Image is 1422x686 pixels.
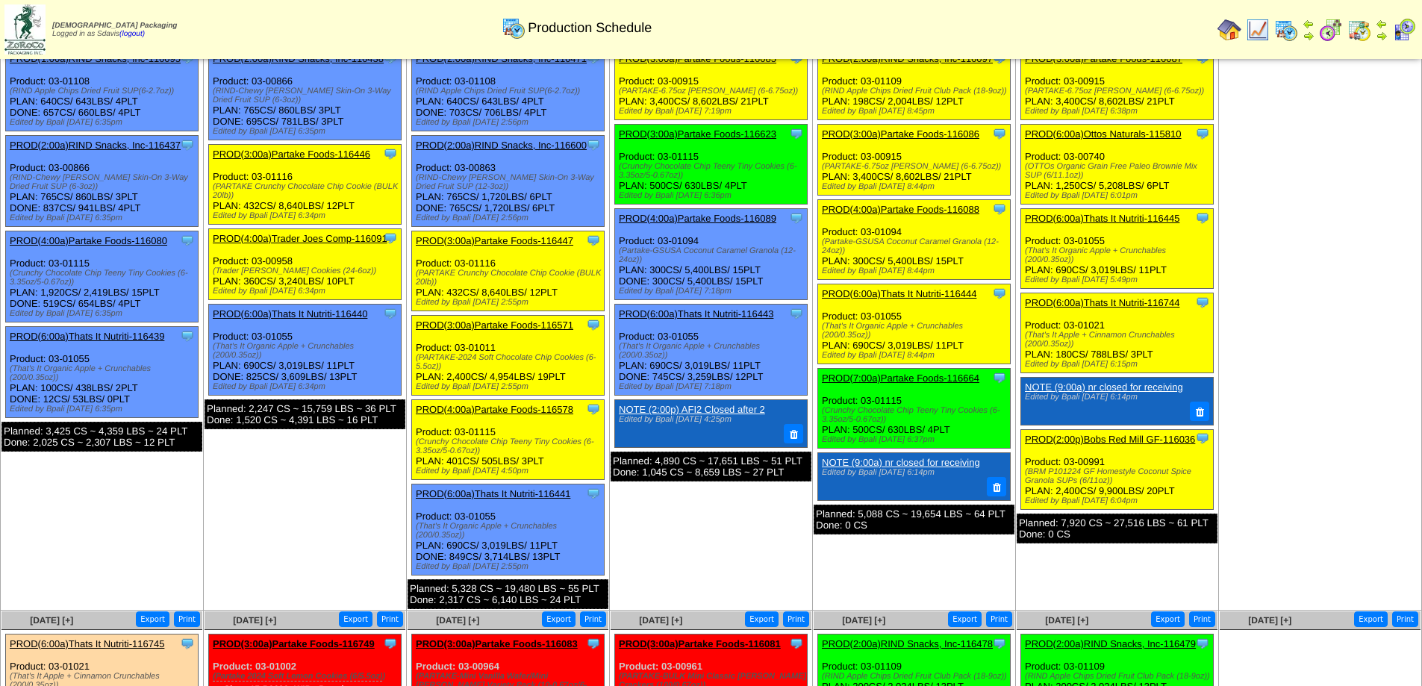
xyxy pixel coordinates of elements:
[1025,393,1206,402] div: Edited by Bpali [DATE] 6:14pm
[822,204,979,215] a: PROD(4:00a)Partake Foods-116088
[822,237,1010,255] div: (Partake-GSUSA Coconut Caramel Granola (12-24oz))
[408,579,608,609] div: Planned: 5,328 CS ~ 19,480 LBS ~ 55 PLT Done: 2,317 CS ~ 6,140 LBS ~ 24 PLT
[213,211,401,220] div: Edited by Bpali [DATE] 6:34pm
[1025,107,1213,116] div: Edited by Bpali [DATE] 6:38pm
[213,182,401,200] div: (PARTAKE Crunchy Chocolate Chip Cookie (BULK 20lb))
[1025,467,1213,485] div: (BRM P101224 GF Homestyle Coconut Spice Granola SUPs (6/11oz))
[213,342,401,360] div: (That's It Organic Apple + Crunchables (200/0.35oz))
[619,87,807,96] div: (PARTAKE-6.75oz [PERSON_NAME] (6-6.75oz))
[1151,611,1185,627] button: Export
[1303,18,1315,30] img: arrowleft.gif
[502,16,526,40] img: calendarprod.gif
[1303,30,1315,42] img: arrowright.gif
[639,615,682,626] a: [DATE] [+]
[992,202,1007,216] img: Tooltip
[1025,381,1183,393] a: NOTE (9:00a) nr closed for receiving
[180,328,195,343] img: Tooltip
[1217,18,1241,42] img: home.gif
[619,162,807,180] div: (Crunchy Chocolate Chip Teeny Tiny Cookies (6-3.35oz/5-0.67oz))
[615,305,808,396] div: Product: 03-01055 PLAN: 690CS / 3,019LBS / 11PLT DONE: 745CS / 3,259LBS / 12PLT
[1248,615,1291,626] span: [DATE] [+]
[619,191,807,200] div: Edited by Bpali [DATE] 6:36pm
[1025,191,1213,200] div: Edited by Bpali [DATE] 6:01pm
[611,452,811,481] div: Planned: 4,890 CS ~ 17,651 LBS ~ 51 PLT Done: 1,045 CS ~ 8,659 LBS ~ 27 PLT
[10,140,181,151] a: PROD(2:00a)RIND Snacks, Inc-116437
[615,125,808,205] div: Product: 03-01115 PLAN: 500CS / 630LBS / 4PLT
[818,49,1011,120] div: Product: 03-01109 PLAN: 198CS / 2,004LBS / 12PLT
[822,162,1010,171] div: (PARTAKE-6.75oz [PERSON_NAME] (6-6.75oz))
[213,233,387,244] a: PROD(4:00a)Trader Joes Comp-116091
[745,611,779,627] button: Export
[416,522,604,540] div: (That's It Organic Apple + Crunchables (200/0.35oz))
[10,364,198,382] div: (That's It Organic Apple + Crunchables (200/0.35oz))
[586,137,601,152] img: Tooltip
[383,306,398,321] img: Tooltip
[383,636,398,651] img: Tooltip
[209,305,402,396] div: Product: 03-01055 PLAN: 690CS / 3,019LBS / 11PLT DONE: 825CS / 3,609LBS / 13PLT
[416,404,573,415] a: PROD(4:00a)Partake Foods-116578
[619,308,773,319] a: PROD(6:00a)Thats It Nutriti-116443
[233,615,276,626] a: [DATE] [+]
[4,4,46,54] img: zoroco-logo-small.webp
[416,298,604,307] div: Edited by Bpali [DATE] 2:55pm
[10,173,198,191] div: (RIND-Chewy [PERSON_NAME] Skin-On 3-Way Dried Fruit SUP (6-3oz))
[412,231,605,311] div: Product: 03-01116 PLAN: 432CS / 8,640LBS / 12PLT
[416,382,604,391] div: Edited by Bpali [DATE] 2:55pm
[1021,293,1214,373] div: Product: 03-01021 PLAN: 180CS / 788LBS / 3PLT
[6,136,199,227] div: Product: 03-00866 PLAN: 765CS / 860LBS / 3PLT DONE: 837CS / 941LBS / 4PLT
[992,126,1007,141] img: Tooltip
[822,372,979,384] a: PROD(7:00a)Partake Foods-116664
[1376,30,1388,42] img: arrowright.gif
[1392,611,1418,627] button: Print
[213,287,401,296] div: Edited by Bpali [DATE] 6:34pm
[818,369,1011,449] div: Product: 03-01115 PLAN: 500CS / 630LBS / 4PLT
[822,406,1010,424] div: (Crunchy Chocolate Chip Teeny Tiny Cookies (6-3.35oz/5-0.67oz))
[416,118,604,127] div: Edited by Bpali [DATE] 2:56pm
[416,140,587,151] a: PROD(2:00a)RIND Snacks, Inc-116600
[213,308,367,319] a: PROD(6:00a)Thats It Nutriti-116440
[209,145,402,225] div: Product: 03-01116 PLAN: 432CS / 8,640LBS / 12PLT
[412,400,605,480] div: Product: 03-01115 PLAN: 401CS / 505LBS / 3PLT
[1021,429,1214,509] div: Product: 03-00991 PLAN: 2,400CS / 9,900LBS / 20PLT
[619,287,807,296] div: Edited by Bpali [DATE] 7:18pm
[822,182,1010,191] div: Edited by Bpali [DATE] 8:44pm
[1025,246,1213,264] div: (That's It Organic Apple + Crunchables (200/0.35oz))
[789,306,804,321] img: Tooltip
[619,128,776,140] a: PROD(3:00a)Partake Foods-116623
[180,636,195,651] img: Tooltip
[1025,297,1179,308] a: PROD(6:00a)Thats It Nutriti-116744
[412,316,605,396] div: Product: 03-01011 PLAN: 2,400CS / 4,954LBS / 19PLT
[822,322,1010,340] div: (That's It Organic Apple + Crunchables (200/0.35oz))
[416,319,573,331] a: PROD(3:00a)Partake Foods-116571
[818,125,1011,196] div: Product: 03-00915 PLAN: 3,400CS / 8,602LBS / 21PLT
[416,562,604,571] div: Edited by Bpali [DATE] 2:55pm
[213,127,401,136] div: Edited by Bpali [DATE] 6:35pm
[822,107,1010,116] div: Edited by Bpali [DATE] 8:45pm
[136,611,169,627] button: Export
[1195,211,1210,225] img: Tooltip
[822,288,976,299] a: PROD(6:00a)Thats It Nutriti-116444
[6,231,199,322] div: Product: 03-01115 PLAN: 1,920CS / 2,419LBS / 15PLT DONE: 519CS / 654LBS / 4PLT
[619,342,807,360] div: (That's It Organic Apple + Crunchables (200/0.35oz))
[6,327,199,418] div: Product: 03-01055 PLAN: 100CS / 438LBS / 2PLT DONE: 12CS / 53LBS / 0PLT
[1017,514,1217,543] div: Planned: 7,920 CS ~ 27,516 LBS ~ 61 PLT Done: 0 CS
[416,173,604,191] div: (RIND-Chewy [PERSON_NAME] Skin-On 3-Way Dried Fruit SUP (12-3oz))
[416,235,573,246] a: PROD(3:00a)Partake Foods-116447
[1189,611,1215,627] button: Print
[789,126,804,141] img: Tooltip
[10,269,198,287] div: (Crunchy Chocolate Chip Teeny Tiny Cookies (6-3.35oz/5-0.67oz))
[1319,18,1343,42] img: calendarblend.gif
[1025,87,1213,96] div: (PARTAKE-6.75oz [PERSON_NAME] (6-6.75oz))
[615,209,808,300] div: Product: 03-01094 PLAN: 300CS / 5,400LBS / 15PLT DONE: 300CS / 5,400LBS / 15PLT
[1025,162,1213,180] div: (OTTOs Organic Grain Free Paleo Brownie Mix SUP (6/11.1oz))
[987,477,1006,496] button: Delete Note
[992,286,1007,301] img: Tooltip
[992,370,1007,385] img: Tooltip
[339,611,372,627] button: Export
[1025,496,1213,505] div: Edited by Bpali [DATE] 6:04pm
[416,213,604,222] div: Edited by Bpali [DATE] 2:56pm
[822,457,980,468] a: NOTE (9:00a) nr closed for receiving
[818,200,1011,280] div: Product: 03-01094 PLAN: 300CS / 5,400LBS / 15PLT
[586,317,601,332] img: Tooltip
